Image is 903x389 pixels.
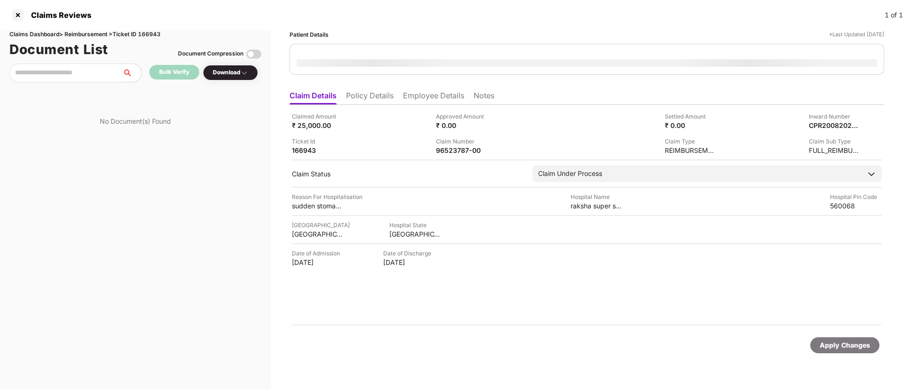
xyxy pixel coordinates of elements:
[867,169,876,179] img: downArrowIcon
[292,221,350,230] div: [GEOGRAPHIC_DATA]
[292,137,344,146] div: Ticket Id
[292,249,344,258] div: Date of Admission
[571,192,622,201] div: Hospital Name
[292,112,344,121] div: Claimed Amount
[389,221,441,230] div: Hospital State
[292,201,344,210] div: sudden stomach pain later confirmed [MEDICAL_DATA]
[389,230,441,238] div: [GEOGRAPHIC_DATA]
[665,137,717,146] div: Claim Type
[403,91,464,104] li: Employee Details
[885,10,903,20] div: 1 of 1
[241,69,248,77] img: svg+xml;base64,PHN2ZyBpZD0iRHJvcGRvd24tMzJ4MzIiIHhtbG5zPSJodHRwOi8vd3d3LnczLm9yZy8yMDAwL3N2ZyIgd2...
[292,258,344,267] div: [DATE]
[809,112,861,121] div: Inward Number
[809,146,861,155] div: FULL_REIMBURSEMENT
[665,121,717,130] div: ₹ 0.00
[830,192,882,201] div: Hospital Pin Code
[178,49,243,58] div: Document Compression
[809,121,861,130] div: CPR2008202506536
[100,117,171,126] div: No Document(s) Found
[830,201,882,210] div: 560068
[665,112,717,121] div: Settled Amount
[159,68,189,77] div: Bulk Verify
[665,146,717,155] div: REIMBURSEMENT
[292,169,523,178] div: Claim Status
[436,137,488,146] div: Claim Number
[122,69,141,77] span: search
[383,249,435,258] div: Date of Discharge
[474,91,494,104] li: Notes
[290,91,337,104] li: Claim Details
[25,10,91,20] div: Claims Reviews
[290,30,329,39] div: Patient Details
[571,201,622,210] div: raksha super speciality hospital
[9,39,108,60] h1: Document List
[292,146,344,155] div: 166943
[292,121,344,130] div: ₹ 25,000.00
[346,91,394,104] li: Policy Details
[122,64,142,82] button: search
[9,30,261,39] div: Claims Dashboard > Reimbursement > Ticket ID 166943
[436,121,488,130] div: ₹ 0.00
[436,146,488,155] div: 96523787-00
[213,68,248,77] div: Download
[292,230,344,238] div: [GEOGRAPHIC_DATA]
[829,30,884,39] div: *Last Updated [DATE]
[292,192,363,201] div: Reason For Hospitalisation
[436,112,488,121] div: Approved Amount
[820,340,870,350] div: Apply Changes
[538,168,602,179] div: Claim Under Process
[383,258,435,267] div: [DATE]
[246,47,261,62] img: svg+xml;base64,PHN2ZyBpZD0iVG9nZ2xlLTMyeDMyIiB4bWxucz0iaHR0cDovL3d3dy53My5vcmcvMjAwMC9zdmciIHdpZH...
[809,137,861,146] div: Claim Sub Type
